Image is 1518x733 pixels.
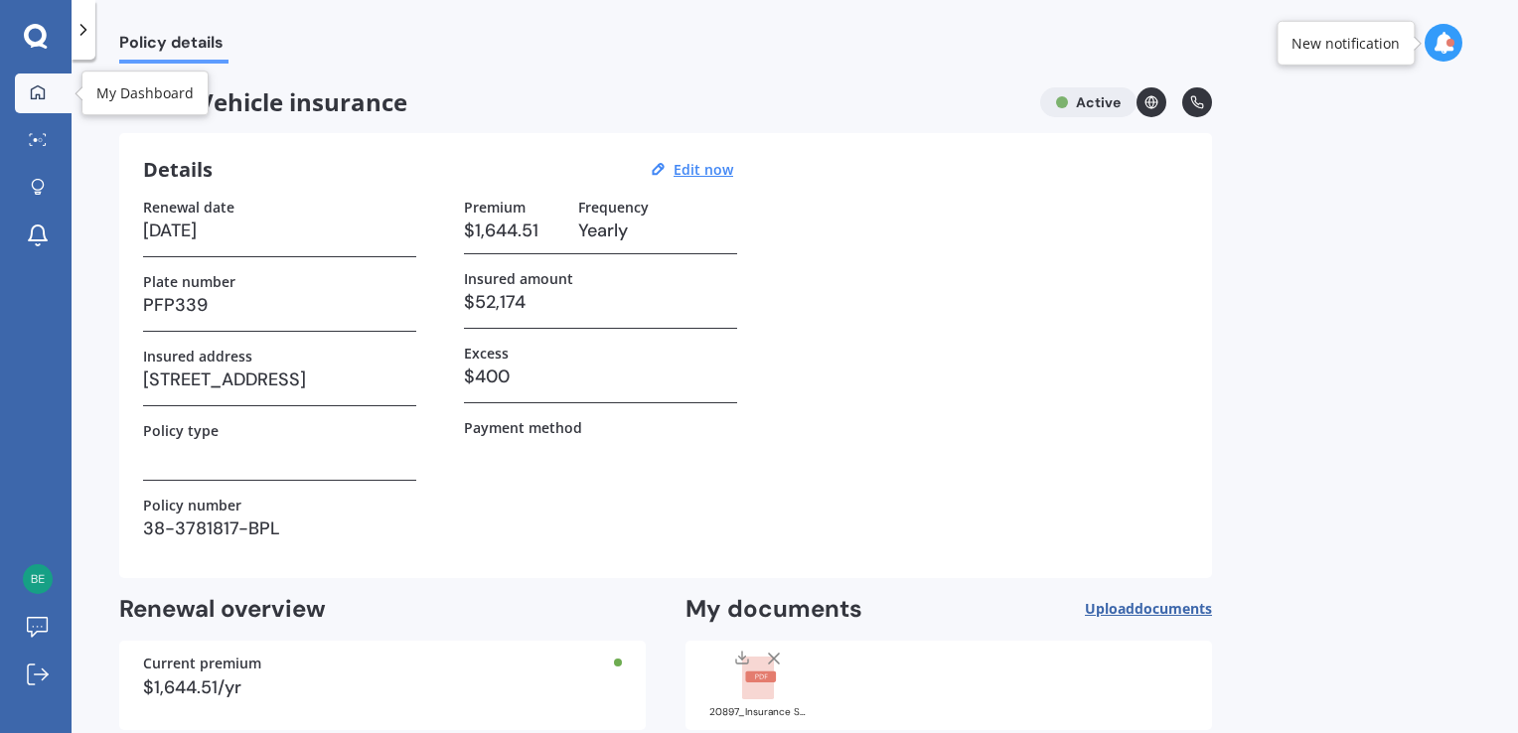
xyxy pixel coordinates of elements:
div: Current premium [143,657,622,670]
h3: 38-3781817-BPL [143,513,416,543]
h3: PFP339 [143,290,416,320]
label: Payment method [464,419,582,436]
div: My Dashboard [96,83,194,103]
h2: Renewal overview [119,594,646,625]
u: Edit now [674,160,733,179]
span: Upload [1085,601,1212,617]
div: 20897_Insurance Summary_2025 01 22.pdf [709,707,809,717]
label: Plate number [143,273,235,290]
h3: $1,644.51 [464,216,562,245]
h3: [DATE] [143,216,416,245]
label: Policy type [143,422,219,439]
label: Insured amount [464,270,573,287]
div: New notification [1291,33,1400,53]
div: $1,644.51/yr [143,678,622,696]
label: Insured address [143,348,252,365]
h3: Yearly [578,216,737,245]
label: Renewal date [143,199,234,216]
label: Policy number [143,497,241,513]
label: Excess [464,345,509,362]
h3: $400 [464,362,737,391]
span: documents [1135,599,1212,618]
span: Vehicle insurance [119,87,1024,117]
button: Uploaddocuments [1085,594,1212,625]
button: Edit now [668,161,739,179]
span: Policy details [119,33,228,60]
img: d67c94bb37e437a24443580aecced641 [23,564,53,594]
h3: Details [143,157,213,183]
h2: My documents [685,594,862,625]
h3: [STREET_ADDRESS] [143,365,416,394]
label: Premium [464,199,526,216]
h3: $52,174 [464,287,737,317]
label: Frequency [578,199,649,216]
